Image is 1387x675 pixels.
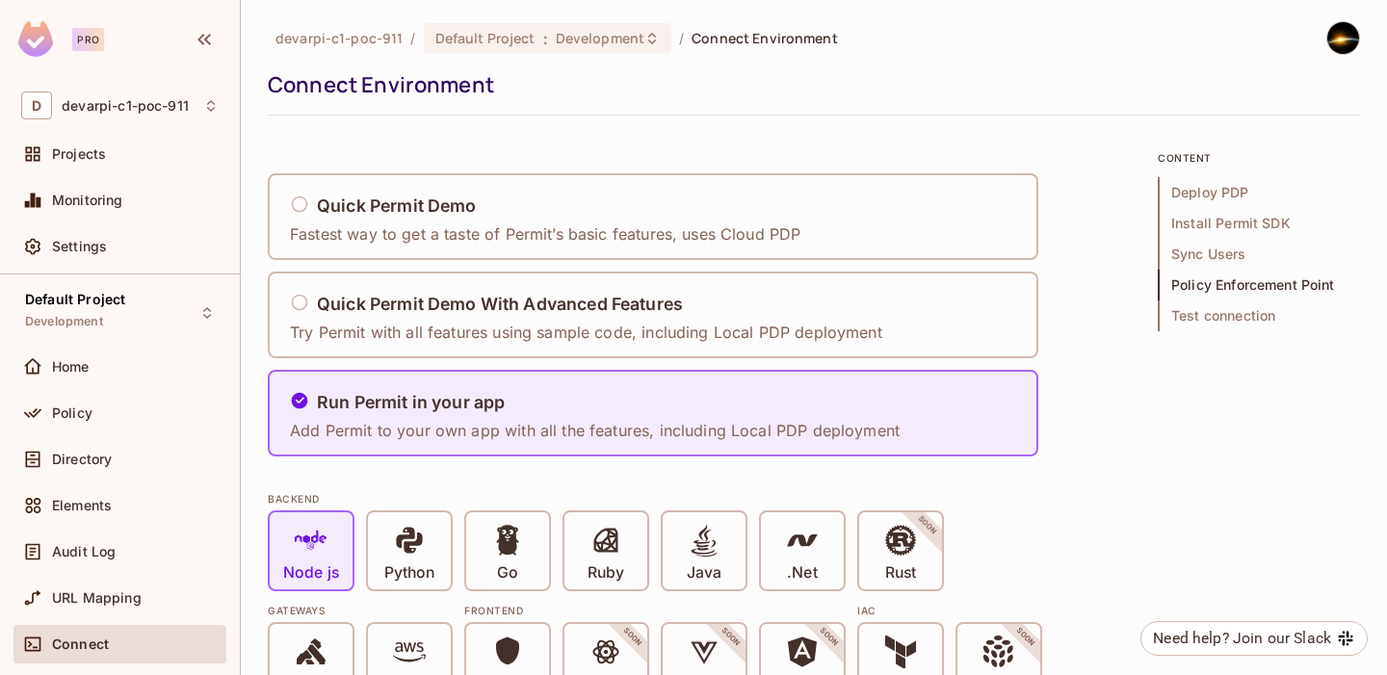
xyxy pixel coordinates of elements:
li: / [410,29,415,47]
p: Ruby [588,563,624,583]
p: Rust [885,563,916,583]
span: Projects [52,146,106,162]
div: Pro [72,28,104,51]
div: IAC [857,603,1042,618]
span: SOON [595,600,670,675]
p: Try Permit with all features using sample code, including Local PDP deployment [290,322,882,343]
div: Gateways [268,603,453,618]
p: Fastest way to get a taste of Permit’s basic features, uses Cloud PDP [290,223,800,245]
span: Connect Environment [692,29,838,47]
span: Home [52,359,90,375]
span: Elements [52,498,112,513]
span: Connect [52,636,109,652]
span: the active workspace [275,29,403,47]
div: Frontend [464,603,846,618]
span: SOON [988,600,1063,675]
span: Workspace: devarpi-c1-poc-911 [62,98,189,114]
img: Devarpi Sheth [1327,22,1359,54]
p: .Net [787,563,817,583]
li: / [679,29,684,47]
h5: Quick Permit Demo [317,196,477,216]
h5: Quick Permit Demo With Advanced Features [317,295,683,314]
img: SReyMgAAAABJRU5ErkJggg== [18,21,53,57]
span: SOON [693,600,769,675]
div: Need help? Join our Slack [1153,627,1331,650]
span: URL Mapping [52,590,142,606]
span: Audit Log [52,544,116,559]
p: Go [497,563,518,583]
span: Development [25,314,103,329]
div: Connect Environment [268,70,1350,99]
span: Development [556,29,644,47]
span: Default Project [25,292,125,307]
span: Settings [52,239,107,254]
span: SOON [890,488,965,563]
span: Policy [52,405,92,421]
span: SOON [792,600,867,675]
span: Default Project [435,29,536,47]
p: content [1158,150,1360,166]
span: : [542,31,549,46]
p: Add Permit to your own app with all the features, including Local PDP deployment [290,420,900,441]
span: D [21,91,52,119]
span: Monitoring [52,193,123,208]
div: BACKEND [268,491,1135,506]
p: Python [384,563,434,583]
p: Node js [283,563,339,583]
span: Directory [52,452,112,467]
h5: Run Permit in your app [317,393,505,412]
p: Java [687,563,721,583]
